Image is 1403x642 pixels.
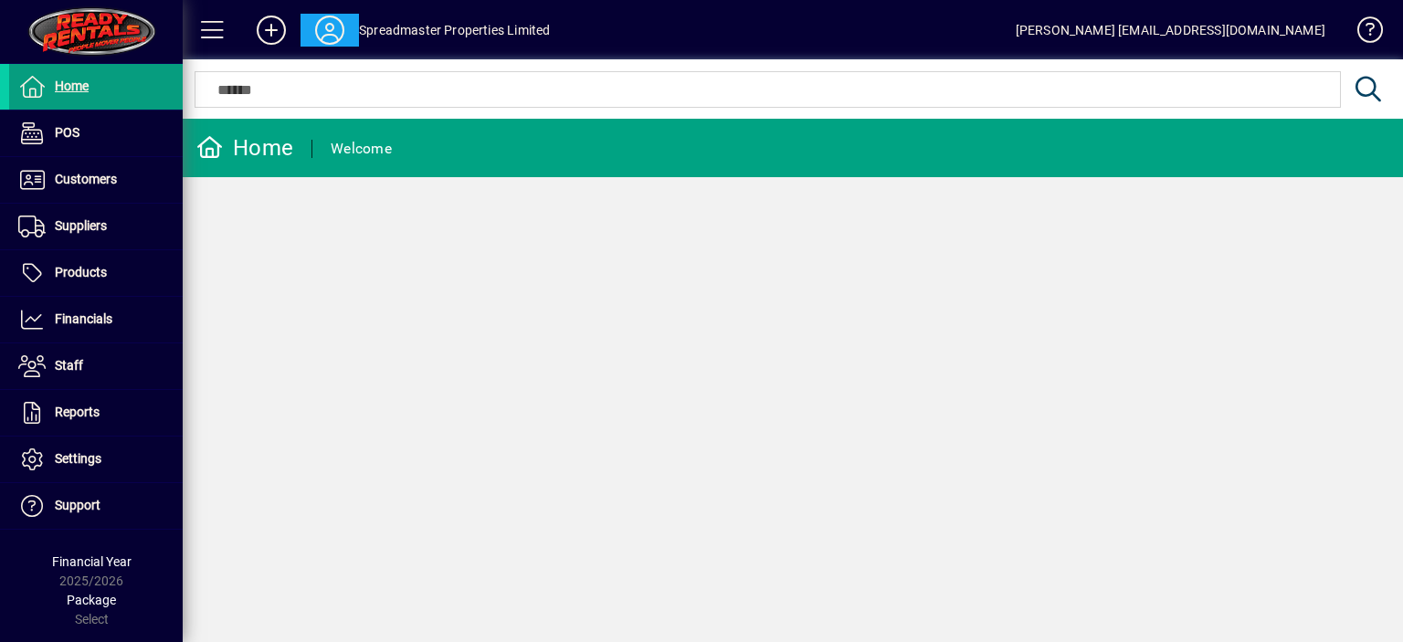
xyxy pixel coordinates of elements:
[301,14,359,47] button: Profile
[242,14,301,47] button: Add
[359,16,550,45] div: Spreadmaster Properties Limited
[55,358,83,373] span: Staff
[9,483,183,529] a: Support
[55,265,107,279] span: Products
[1016,16,1325,45] div: [PERSON_NAME] [EMAIL_ADDRESS][DOMAIN_NAME]
[55,125,79,140] span: POS
[9,437,183,482] a: Settings
[55,498,100,512] span: Support
[55,218,107,233] span: Suppliers
[9,297,183,342] a: Financials
[55,451,101,466] span: Settings
[9,157,183,203] a: Customers
[55,172,117,186] span: Customers
[196,133,293,163] div: Home
[9,250,183,296] a: Products
[55,79,89,93] span: Home
[67,593,116,607] span: Package
[52,554,132,569] span: Financial Year
[9,204,183,249] a: Suppliers
[1344,4,1380,63] a: Knowledge Base
[9,111,183,156] a: POS
[9,343,183,389] a: Staff
[55,405,100,419] span: Reports
[9,390,183,436] a: Reports
[55,311,112,326] span: Financials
